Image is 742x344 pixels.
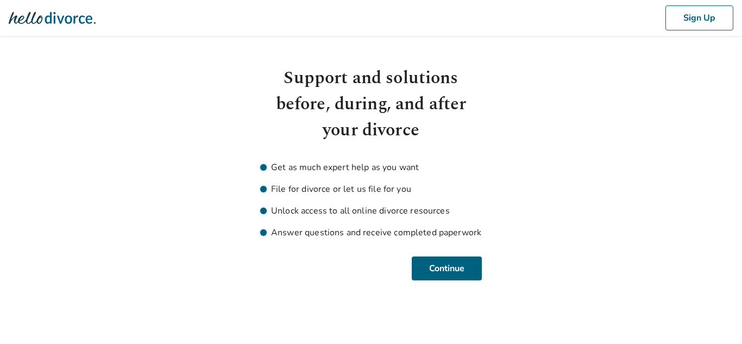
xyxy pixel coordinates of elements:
[260,183,482,196] li: File for divorce or let us file for you
[260,65,482,143] h1: Support and solutions before, during, and after your divorce
[260,226,482,239] li: Answer questions and receive completed paperwork
[665,5,733,30] button: Sign Up
[412,257,482,280] button: Continue
[9,7,96,29] img: Hello Divorce Logo
[260,204,482,217] li: Unlock access to all online divorce resources
[260,161,482,174] li: Get as much expert help as you want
